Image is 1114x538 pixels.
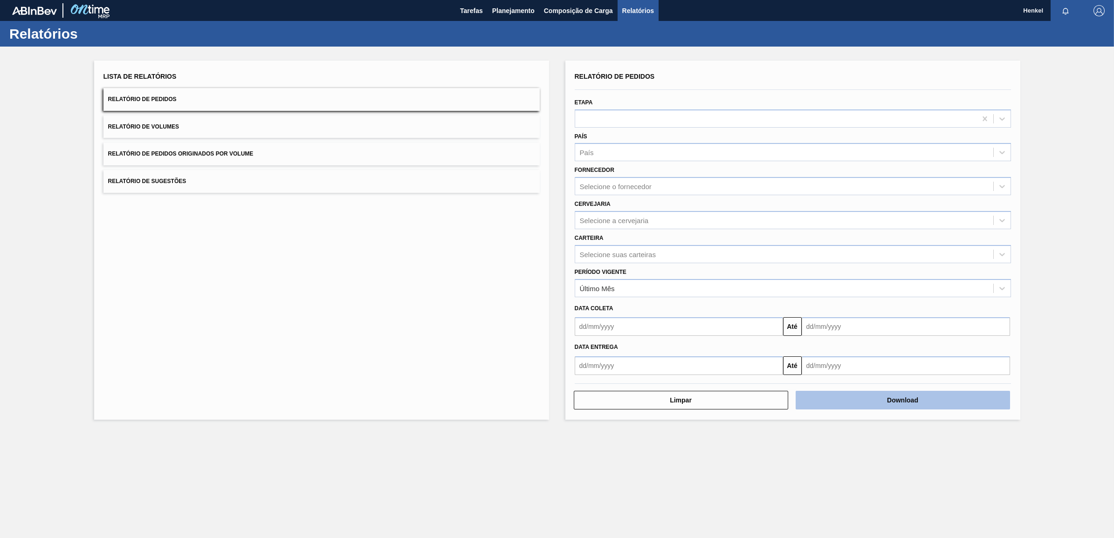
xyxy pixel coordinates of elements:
button: Até [783,317,802,336]
div: Selecione o fornecedor [580,183,652,191]
span: Composição de Carga [544,5,613,16]
button: Download [796,391,1010,409]
div: País [580,149,594,157]
h1: Relatórios [9,28,175,39]
label: Etapa [575,99,593,106]
button: Relatório de Pedidos Originados por Volume [103,143,540,165]
button: Limpar [574,391,788,409]
span: Planejamento [492,5,535,16]
input: dd/mm/yyyy [802,317,1010,336]
div: Selecione suas carteiras [580,250,656,258]
span: Relatório de Pedidos [575,73,655,80]
input: dd/mm/yyyy [802,356,1010,375]
span: Relatório de Volumes [108,123,179,130]
span: Tarefas [460,5,483,16]
span: Relatórios [622,5,654,16]
button: Relatório de Sugestões [103,170,540,193]
span: Relatório de Pedidos Originados por Volume [108,150,254,157]
span: Data entrega [575,344,618,350]
button: Relatório de Pedidos [103,88,540,111]
input: dd/mm/yyyy [575,317,783,336]
span: Relatório de Sugestões [108,178,186,184]
button: Até [783,356,802,375]
div: Último Mês [580,284,615,292]
button: Notificações [1051,4,1080,17]
label: País [575,133,587,140]
label: Período Vigente [575,269,626,275]
img: Logout [1093,5,1105,16]
img: TNhmsLtSVTkK8tSr43FrP2fwEKptu5GPRR3wAAAABJRU5ErkJggg== [12,7,57,15]
span: Data coleta [575,305,613,312]
input: dd/mm/yyyy [575,356,783,375]
label: Fornecedor [575,167,614,173]
label: Carteira [575,235,604,241]
span: Lista de Relatórios [103,73,177,80]
label: Cervejaria [575,201,611,207]
div: Selecione a cervejaria [580,216,649,224]
span: Relatório de Pedidos [108,96,177,102]
button: Relatório de Volumes [103,116,540,138]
